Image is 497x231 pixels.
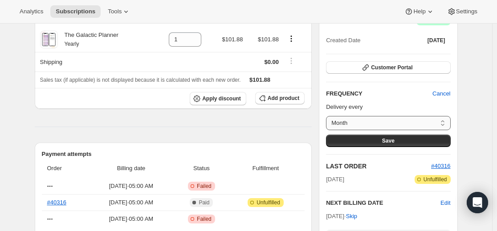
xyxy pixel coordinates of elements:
p: Delivery every [326,103,450,112]
span: Apply discount [202,95,241,102]
button: Skip [341,209,363,223]
span: $101.88 [258,36,279,43]
span: Created Date [326,36,360,45]
img: product img [41,31,57,48]
span: [DATE] · 05:00 AM [91,182,171,191]
button: Shipping actions [284,56,298,66]
h2: LAST ORDER [326,162,431,171]
h2: FREQUENCY [326,89,432,98]
button: Subscriptions [50,5,101,18]
button: Settings [442,5,483,18]
span: Fulfillment [232,164,299,173]
span: Unfulfilled [257,199,280,206]
button: Customer Portal [326,61,450,74]
span: Paid [199,199,209,206]
span: Settings [456,8,477,15]
span: Help [413,8,425,15]
button: Apply discount [190,92,246,105]
span: $0.00 [264,59,279,65]
span: Tools [108,8,122,15]
span: Failed [197,183,212,190]
span: [DATE] · 05:00 AM [91,215,171,223]
span: Cancel [432,89,450,98]
span: $101.88 [249,76,270,83]
span: [DATE] [428,37,445,44]
button: [DATE] [422,34,451,47]
span: Add product [268,95,299,102]
div: Open Intercom Messenger [467,192,488,213]
th: Order [42,159,89,178]
span: Sales tax (if applicable) is not displayed because it is calculated with each new order. [40,77,241,83]
th: Shipping [35,52,153,72]
span: --- [47,183,53,189]
span: [DATE] · [326,213,357,219]
span: Status [176,164,227,173]
span: [DATE] [326,175,344,184]
button: Edit [440,199,450,207]
button: Analytics [14,5,49,18]
a: #40316 [47,199,66,206]
a: #40316 [431,163,450,169]
div: The Galactic Planner [58,31,118,48]
span: Skip [346,212,357,221]
small: Yearly [65,41,79,47]
span: $101.88 [222,36,243,43]
button: Save [326,135,450,147]
span: [DATE] · 05:00 AM [91,198,171,207]
h2: Payment attempts [42,150,305,159]
span: Failed [197,215,212,223]
h2: NEXT BILLING DATE [326,199,440,207]
span: Analytics [20,8,43,15]
span: Unfulfilled [424,176,447,183]
button: Help [399,5,440,18]
button: Tools [102,5,136,18]
button: Product actions [284,34,298,44]
button: Add product [255,92,305,104]
button: Cancel [427,87,456,101]
span: --- [47,215,53,222]
span: Customer Portal [371,64,412,71]
button: #40316 [431,162,450,171]
span: Billing date [91,164,171,173]
span: Subscriptions [56,8,95,15]
span: Save [382,137,395,144]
